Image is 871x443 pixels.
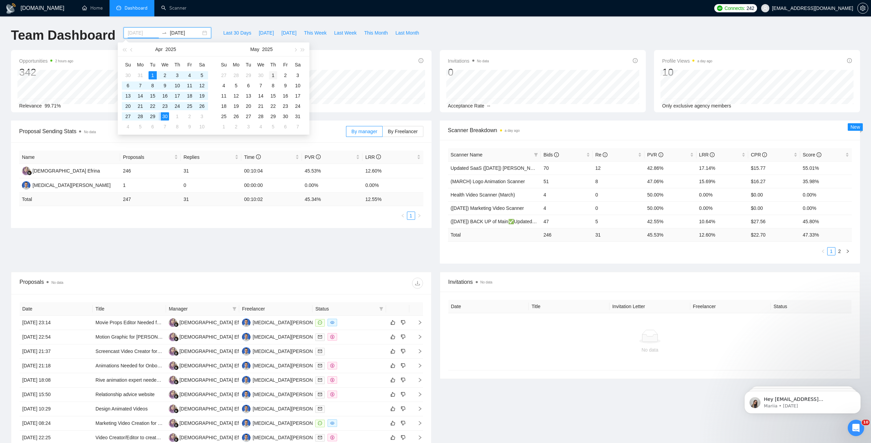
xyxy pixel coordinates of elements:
td: 2025-04-27 [218,70,230,80]
span: filter [378,304,385,314]
img: gigradar-bm.png [174,322,179,327]
td: 2025-05-06 [242,80,255,91]
div: 28 [232,71,240,79]
div: 7 [136,81,144,90]
span: right [846,249,850,253]
div: 10 [173,81,181,90]
img: NS [242,333,251,341]
th: Sa [292,59,304,70]
div: 1 [269,71,277,79]
span: dislike [401,334,406,340]
a: homeHome [82,5,103,11]
img: E [169,347,177,356]
button: This Week [300,27,330,38]
button: like [389,376,397,384]
img: NS [242,318,251,327]
img: gigradar-bm.png [174,351,179,356]
td: 2025-05-15 [267,91,279,101]
a: 1 [407,212,415,219]
a: searchScanner [161,5,187,11]
span: filter [534,153,538,157]
img: gigradar-bm.png [174,365,179,370]
button: right [844,247,852,255]
img: gigradar-bm.png [174,380,179,384]
div: [DEMOGRAPHIC_DATA] Efrina [179,362,247,369]
div: 7 [257,81,265,90]
a: NS[MEDICAL_DATA][PERSON_NAME] [22,182,111,188]
td: 2025-05-16 [279,91,292,101]
div: [MEDICAL_DATA][PERSON_NAME] [253,319,331,326]
div: [MEDICAL_DATA][PERSON_NAME] [253,419,331,427]
button: Apr [155,42,163,56]
div: 1 [149,71,157,79]
td: 2025-04-06 [122,80,134,91]
th: Tu [242,59,255,70]
td: 2025-04-04 [183,70,196,80]
td: 2025-04-09 [159,80,171,91]
span: mail [318,378,322,382]
img: E [169,318,177,327]
div: 2 [161,71,169,79]
li: 2 [835,247,844,255]
span: like [390,406,395,412]
img: NS [22,181,30,190]
span: mail [318,407,322,411]
span: download [412,280,423,286]
span: message [318,421,322,425]
div: 9 [281,81,290,90]
span: mail [318,335,322,339]
li: 1 [827,247,835,255]
button: like [389,433,397,442]
button: like [389,390,397,398]
img: E [169,405,177,413]
img: E [169,390,177,399]
span: No data [477,59,489,63]
td: 2025-05-17 [292,91,304,101]
h1: Team Dashboard [11,27,115,43]
a: Updated SaaS ([DATE]) [PERSON_NAME] + Nik [451,165,555,171]
div: [MEDICAL_DATA][PERSON_NAME] [253,405,331,413]
a: E[DEMOGRAPHIC_DATA] Efrina [169,363,247,368]
td: 2025-04-17 [171,91,183,101]
a: E[DEMOGRAPHIC_DATA] Efrina [169,391,247,397]
div: 13 [124,92,132,100]
td: 2025-04-10 [171,80,183,91]
th: Fr [279,59,292,70]
img: E [169,333,177,341]
span: like [390,377,395,383]
div: 27 [220,71,228,79]
td: 2025-05-02 [279,70,292,80]
span: Last Month [395,29,419,37]
img: NS [242,433,251,442]
td: 2025-04-07 [134,80,146,91]
img: logo [5,3,16,14]
span: [DATE] [259,29,274,37]
img: gigradar-bm.png [174,337,179,341]
span: dashboard [116,5,121,10]
a: E[DEMOGRAPHIC_DATA] Efrina [169,420,247,426]
p: Message from Mariia, sent 2w ago [30,26,118,33]
td: 2025-05-13 [242,91,255,101]
button: like [389,419,397,427]
img: NS [242,376,251,384]
span: like [390,320,395,325]
td: 2025-04-28 [230,70,242,80]
div: [MEDICAL_DATA][PERSON_NAME] [253,376,331,384]
li: Next Page [844,247,852,255]
span: dislike [401,406,406,412]
div: 342 [19,66,73,79]
button: like [389,333,397,341]
th: We [159,59,171,70]
a: Marketing Video Creation for IT Services Targeting Hotels [95,420,217,426]
div: 11 [185,81,194,90]
th: Mo [134,59,146,70]
a: E[DEMOGRAPHIC_DATA] Efrina [169,434,247,440]
img: Profile image for Mariia [15,21,26,31]
button: Last Month [392,27,423,38]
button: dislike [399,318,407,327]
div: 8 [149,81,157,90]
span: info-circle [633,58,638,63]
a: Animations Needed for Onboarding Screens [95,363,190,368]
span: mail [318,364,322,368]
a: Screencast Video Creator for SAAS Platform [95,349,191,354]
